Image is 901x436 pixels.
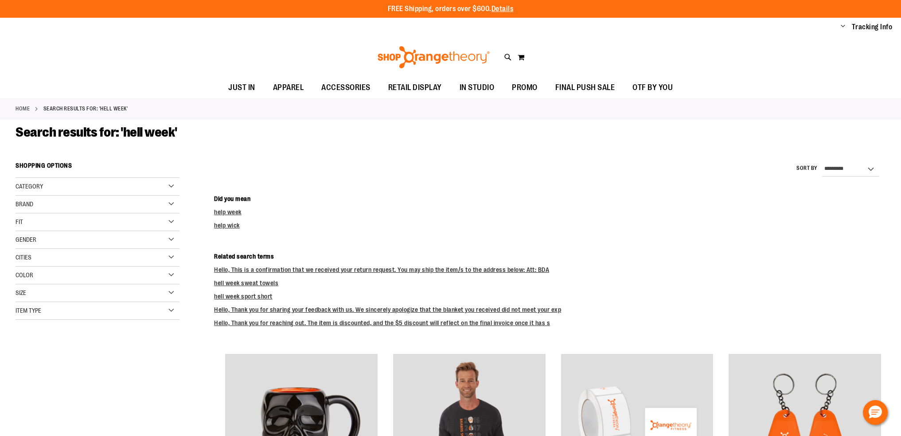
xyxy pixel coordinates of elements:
[214,306,561,313] a: Hello, Thank you for sharing your feedback with us. We sincerely apologize that the blanket you r...
[16,267,179,284] div: Color
[16,196,179,213] div: Brand
[388,4,514,14] p: FREE Shipping, orders over $600.
[214,319,550,326] a: Hello, Thank you for reaching out. The item is discounted, and the $5 discount will reflect on th...
[273,78,304,98] span: APPAREL
[379,78,451,98] a: RETAIL DISPLAY
[491,5,514,13] a: Details
[16,158,179,178] strong: Shopping Options
[16,125,177,140] span: Search results for: 'hell week'
[16,302,179,320] div: Item Type
[312,78,379,98] a: ACCESSORIES
[460,78,495,98] span: IN STUDIO
[16,249,179,267] div: Cities
[228,78,255,98] span: JUST IN
[16,307,41,314] span: Item Type
[388,78,442,98] span: RETAIL DISPLAY
[214,208,242,216] a: help week
[264,78,313,98] a: APPAREL
[16,200,33,208] span: Brand
[376,46,491,68] img: Shop Orangetheory
[16,178,179,196] div: Category
[863,400,888,425] button: Hello, have a question? Let’s chat.
[43,105,128,113] strong: Search results for: 'hell week'
[16,231,179,249] div: Gender
[16,183,43,190] span: Category
[16,213,179,231] div: Fit
[16,284,179,302] div: Size
[796,165,818,172] label: Sort By
[214,293,273,300] a: hell week sport short
[214,222,240,229] a: help wick
[214,252,885,261] dt: Related search terms
[841,23,845,31] button: Account menu
[214,279,278,287] a: hell week sweat towels
[632,78,673,98] span: OTF BY YOU
[555,78,615,98] span: FINAL PUSH SALE
[503,78,546,98] a: PROMO
[16,105,30,113] a: Home
[219,78,264,98] a: JUST IN
[321,78,371,98] span: ACCESSORIES
[214,266,549,273] a: Hello, This is a confirmation that we received your return request. You may ship the item/s to th...
[16,218,23,225] span: Fit
[16,289,26,296] span: Size
[451,78,503,98] a: IN STUDIO
[16,236,36,243] span: Gender
[852,22,893,32] a: Tracking Info
[16,254,31,261] span: Cities
[512,78,538,98] span: PROMO
[214,194,885,203] dt: Did you mean
[624,78,682,98] a: OTF BY YOU
[546,78,624,98] a: FINAL PUSH SALE
[16,271,33,279] span: Color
